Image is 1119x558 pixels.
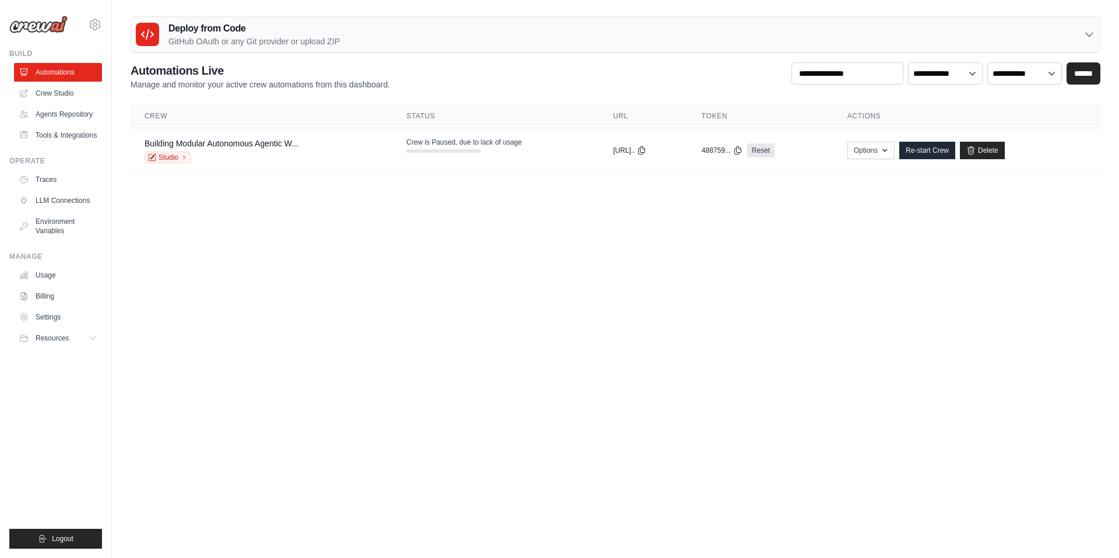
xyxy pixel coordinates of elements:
[833,104,1100,128] th: Actions
[9,156,102,166] div: Operate
[688,104,833,128] th: Token
[14,191,102,210] a: LLM Connections
[14,105,102,124] a: Agents Repository
[131,79,390,90] p: Manage and monitor your active crew automations from this dashboard.
[52,534,73,543] span: Logout
[14,170,102,189] a: Traces
[145,139,298,148] a: Building Modular Autonomous Agentic W...
[392,104,599,128] th: Status
[747,143,775,157] a: Reset
[14,212,102,240] a: Environment Variables
[9,529,102,549] button: Logout
[960,142,1005,159] a: Delete
[14,126,102,145] a: Tools & Integrations
[406,138,522,147] span: Crew is Paused, due to lack of usage
[14,266,102,285] a: Usage
[131,104,392,128] th: Crew
[9,49,102,58] div: Build
[168,22,340,36] h3: Deploy from Code
[131,62,390,79] h2: Automations Live
[14,329,102,348] button: Resources
[9,16,68,33] img: Logo
[14,287,102,306] a: Billing
[36,334,69,343] span: Resources
[168,36,340,47] p: GitHub OAuth or any Git provider or upload ZIP
[145,152,191,163] a: Studio
[14,63,102,82] a: Automations
[14,308,102,327] a: Settings
[14,84,102,103] a: Crew Studio
[599,104,688,128] th: URL
[847,142,895,159] button: Options
[9,252,102,261] div: Manage
[702,146,743,155] button: 488759...
[899,142,955,159] a: Re-start Crew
